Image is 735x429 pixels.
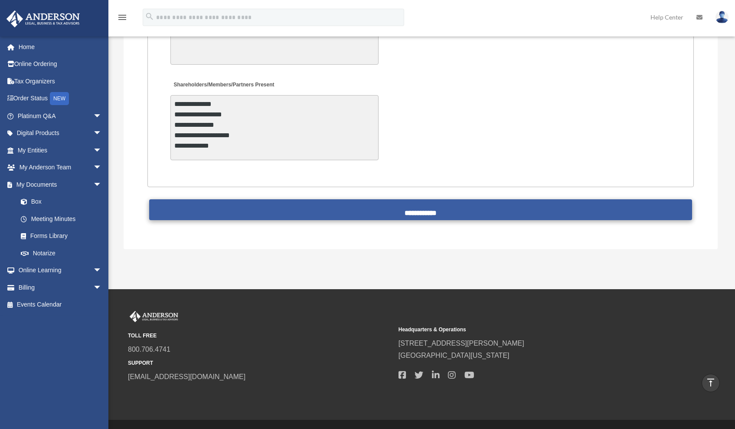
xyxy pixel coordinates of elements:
a: Meeting Minutes [12,210,111,228]
a: [STREET_ADDRESS][PERSON_NAME] [399,340,524,347]
a: Online Learningarrow_drop_down [6,262,115,279]
span: arrow_drop_down [93,159,111,177]
span: arrow_drop_down [93,142,111,159]
i: search [145,12,154,21]
label: Shareholders/Members/Partners Present [170,79,276,91]
a: 800.706.4741 [128,346,170,353]
span: arrow_drop_down [93,262,111,280]
a: Billingarrow_drop_down [6,279,115,296]
i: menu [117,12,127,23]
img: Anderson Advisors Platinum Portal [4,10,82,27]
a: Platinum Q&Aarrow_drop_down [6,107,115,125]
span: arrow_drop_down [93,107,111,125]
a: My Anderson Teamarrow_drop_down [6,159,115,176]
a: vertical_align_top [702,374,720,392]
a: [EMAIL_ADDRESS][DOMAIN_NAME] [128,373,245,380]
img: Anderson Advisors Platinum Portal [128,311,180,322]
i: vertical_align_top [706,377,716,388]
a: menu [117,15,127,23]
span: arrow_drop_down [93,279,111,297]
span: arrow_drop_down [93,125,111,142]
a: Events Calendar [6,296,115,313]
a: Order StatusNEW [6,90,115,108]
a: Online Ordering [6,56,115,73]
a: Forms Library [12,228,115,245]
a: [GEOGRAPHIC_DATA][US_STATE] [399,352,510,359]
a: My Documentsarrow_drop_down [6,176,115,193]
div: NEW [50,92,69,105]
small: SUPPORT [128,359,392,368]
span: arrow_drop_down [93,176,111,194]
a: Tax Organizers [6,73,115,90]
img: User Pic [715,11,728,23]
a: Box [12,193,115,211]
small: Headquarters & Operations [399,325,663,334]
a: Notarize [12,244,115,262]
a: Digital Productsarrow_drop_down [6,125,115,142]
a: My Entitiesarrow_drop_down [6,142,115,159]
a: Home [6,38,115,56]
small: TOLL FREE [128,331,392,340]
